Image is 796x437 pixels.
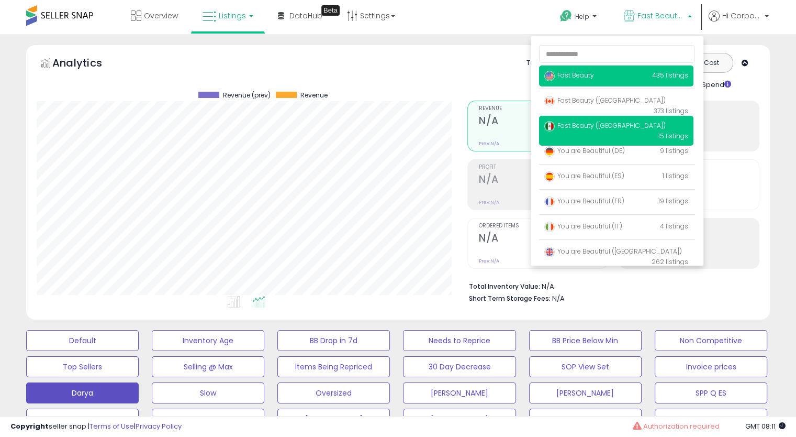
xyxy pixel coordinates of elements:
[544,222,622,231] span: You are Beautiful (IT)
[745,421,786,431] span: 2025-08-18 08:11 GMT
[403,409,515,430] button: [PERSON_NAME]
[469,294,551,303] b: Short Term Storage Fees:
[529,356,642,377] button: SOP View Set
[544,121,666,130] span: Fast Beauty ([GEOGRAPHIC_DATA])
[652,257,688,266] span: 262 listings
[321,5,340,16] div: Tooltip anchor
[658,132,688,140] span: 15 listings
[26,383,139,403] button: Darya
[544,171,555,182] img: spain.png
[544,71,594,80] span: Fast Beauty
[544,196,624,205] span: You are Beautiful (FR)
[544,96,555,106] img: canada.png
[575,12,589,21] span: Help
[722,10,761,21] span: Hi Corporate
[152,356,264,377] button: Selling @ Max
[277,356,390,377] button: Items Being Repriced
[10,422,182,432] div: seller snap | |
[529,383,642,403] button: [PERSON_NAME]
[526,58,567,68] div: Totals For
[544,247,682,256] span: You are Beautiful ([GEOGRAPHIC_DATA])
[403,330,515,351] button: Needs to Reprice
[544,171,624,180] span: You are Beautiful (ES)
[219,10,246,21] span: Listings
[152,409,264,430] button: Sofia
[469,282,540,291] b: Total Inventory Value:
[289,10,322,21] span: DataHub
[136,421,182,431] a: Privacy Policy
[544,196,555,207] img: france.png
[479,199,499,205] small: Prev: N/A
[529,409,642,430] button: COGS report CAN
[479,223,608,229] span: Ordered Items
[544,146,625,155] span: You are Beautiful (DE)
[26,330,139,351] button: Default
[479,140,499,147] small: Prev: N/A
[544,247,555,257] img: uk.png
[26,409,139,430] button: Re-measure
[52,56,122,73] h5: Analytics
[152,383,264,403] button: Slow
[479,258,499,264] small: Prev: N/A
[26,356,139,377] button: Top Sellers
[544,71,555,81] img: usa.png
[544,222,555,232] img: italy.png
[660,222,688,231] span: 4 listings
[223,92,271,99] span: Revenue (prev)
[655,356,767,377] button: Invoice prices
[655,409,767,430] button: COGS report US
[660,146,688,155] span: 9 listings
[10,421,49,431] strong: Copyright
[544,146,555,157] img: germany.png
[658,196,688,205] span: 19 listings
[479,173,608,188] h2: N/A
[655,330,767,351] button: Non Competitive
[403,356,515,377] button: 30 Day Decrease
[89,421,134,431] a: Terms of Use
[479,115,608,129] h2: N/A
[544,121,555,132] img: mexico.png
[654,106,688,115] span: 373 listings
[469,279,752,292] li: N/A
[277,409,390,430] button: [PERSON_NAME]
[663,171,688,180] span: 1 listings
[152,330,264,351] button: Inventory Age
[544,96,666,105] span: Fast Beauty ([GEOGRAPHIC_DATA])
[529,330,642,351] button: BB Price Below Min
[652,71,688,80] span: 435 listings
[552,293,565,303] span: N/A
[559,9,573,23] i: Get Help
[479,232,608,246] h2: N/A
[637,10,685,21] span: Fast Beauty ([GEOGRAPHIC_DATA])
[277,383,390,403] button: Oversized
[552,2,607,34] a: Help
[277,330,390,351] button: BB Drop in 7d
[300,92,328,99] span: Revenue
[655,383,767,403] button: SPP Q ES
[144,10,178,21] span: Overview
[403,383,515,403] button: [PERSON_NAME]
[709,10,769,34] a: Hi Corporate
[479,106,608,112] span: Revenue
[479,165,608,170] span: Profit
